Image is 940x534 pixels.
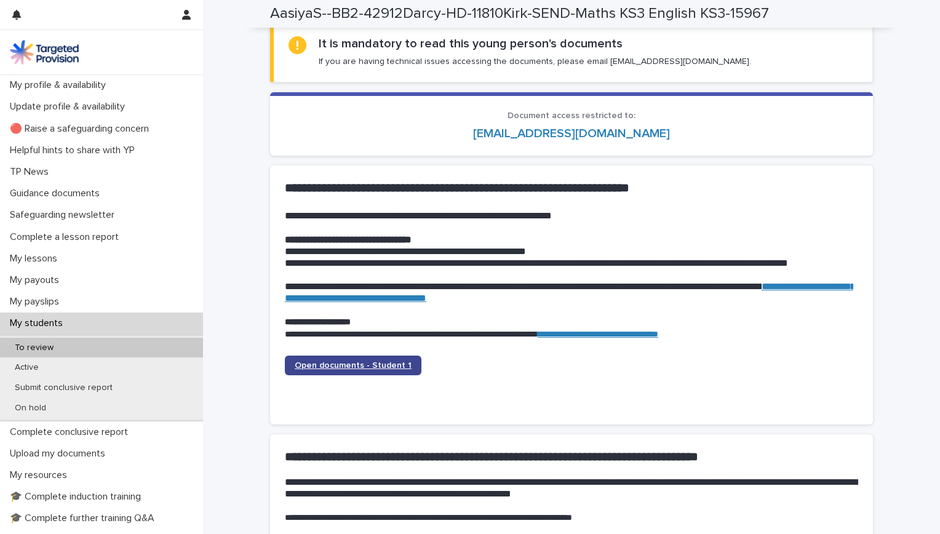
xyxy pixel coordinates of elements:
h2: AasiyaS--BB2-42912Darcy-HD-11810Kirk-SEND-Maths KS3 English KS3-15967 [270,5,769,23]
p: TP News [5,166,58,178]
p: Submit conclusive report [5,383,122,393]
img: M5nRWzHhSzIhMunXDL62 [10,40,79,65]
p: Helpful hints to share with YP [5,145,145,156]
p: My payouts [5,274,69,286]
p: Complete conclusive report [5,426,138,438]
p: Complete a lesson report [5,231,129,243]
p: My students [5,317,73,329]
p: If you are having technical issues accessing the documents, please email [EMAIL_ADDRESS][DOMAIN_N... [319,56,751,67]
a: Open documents - Student 1 [285,356,421,375]
p: Upload my documents [5,448,115,460]
p: Update profile & availability [5,101,135,113]
p: Guidance documents [5,188,110,199]
p: Active [5,362,49,373]
p: My profile & availability [5,79,116,91]
p: My resources [5,469,77,481]
p: My payslips [5,296,69,308]
p: To review [5,343,63,353]
p: 🔴 Raise a safeguarding concern [5,123,159,135]
p: 🎓 Complete further training Q&A [5,512,164,524]
p: My lessons [5,253,67,265]
p: On hold [5,403,56,413]
p: Safeguarding newsletter [5,209,124,221]
h2: It is mandatory to read this young person's documents [319,36,623,51]
span: Open documents - Student 1 [295,361,412,370]
span: Document access restricted to: [508,111,635,120]
a: [EMAIL_ADDRESS][DOMAIN_NAME] [473,127,670,140]
p: 🎓 Complete induction training [5,491,151,503]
